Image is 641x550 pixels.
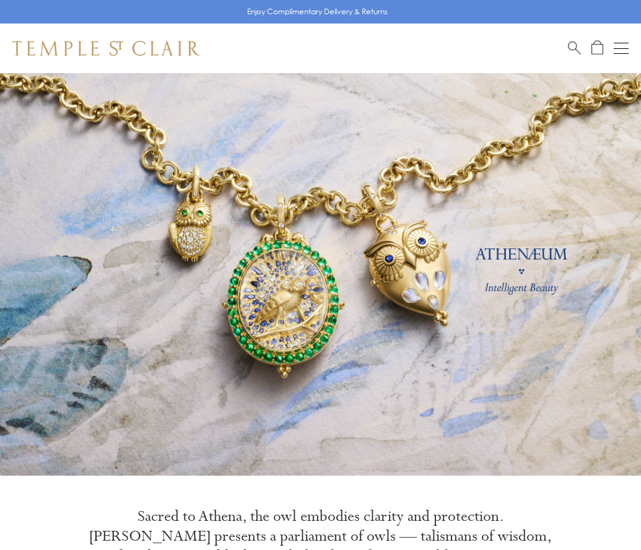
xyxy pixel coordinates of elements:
a: Search [568,40,581,56]
button: Open navigation [614,41,629,56]
a: Open Shopping Bag [591,40,603,56]
p: Enjoy Complimentary Delivery & Returns [247,6,388,18]
img: Temple St. Clair [12,41,199,56]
